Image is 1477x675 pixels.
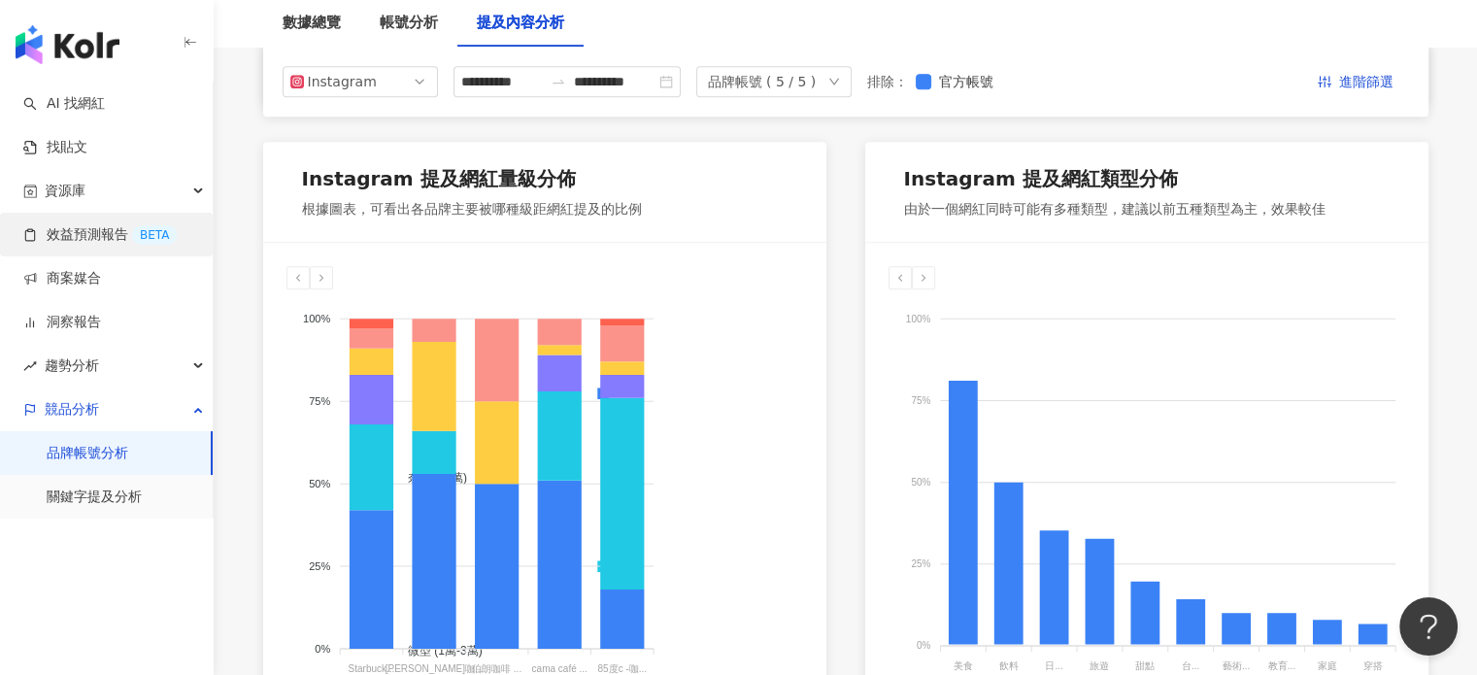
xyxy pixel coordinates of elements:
[472,663,521,674] tspan: 伯朗咖啡 ...
[47,444,128,463] a: 品牌帳號分析
[23,225,177,245] a: 效益預測報告BETA
[45,388,99,431] span: 競品分析
[531,663,587,674] tspan: cama café ...
[392,644,482,658] span: 微型 (1萬-3萬)
[302,200,642,219] div: 根據圖表，可看出各品牌主要被哪種級距網紅提及的比例
[1362,660,1382,671] tspan: 穿搭
[309,478,330,489] tspan: 50%
[45,344,99,388] span: 趨勢分析
[348,663,394,674] tspan: Starbuck...
[1222,660,1249,671] tspan: 藝術...
[315,643,330,655] tspan: 0%
[916,641,930,652] tspan: 0%
[911,477,930,488] tspan: 50%
[1267,660,1294,671] tspan: 教育...
[911,395,930,406] tspan: 75%
[23,94,105,114] a: searchAI 找網紅
[1181,660,1198,671] tspan: 台...
[904,200,1326,219] div: 由於一個網紅同時可能有多種類型，建議以前五種類型為主，效果較佳
[1135,660,1155,671] tspan: 甜點
[905,314,930,324] tspan: 100%
[931,71,1001,92] span: 官方帳號
[551,74,566,89] span: swap-right
[708,67,817,96] div: 品牌帳號 ( 5 / 5 )
[1045,660,1062,671] tspan: 日...
[1317,660,1336,671] tspan: 家庭
[23,138,87,157] a: 找貼文
[1302,66,1409,97] button: 進階篩選
[380,12,438,35] div: 帳號分析
[828,76,840,87] span: down
[283,12,341,35] div: 數據總覽
[1090,660,1109,671] tspan: 旅遊
[998,660,1018,671] tspan: 飲料
[16,25,119,64] img: logo
[309,395,330,407] tspan: 75%
[23,359,37,373] span: rise
[302,165,576,192] div: Instagram 提及網紅量級分佈
[1339,67,1393,98] span: 進階篩選
[308,67,371,96] div: Instagram
[23,269,101,288] a: 商案媒合
[953,660,972,671] tspan: 美食
[309,560,330,572] tspan: 25%
[23,313,101,332] a: 洞察報告
[904,165,1178,192] div: Instagram 提及網紅類型分佈
[867,71,908,92] label: 排除 ：
[385,663,483,674] tspan: [PERSON_NAME]咖...
[302,313,329,324] tspan: 100%
[911,558,930,569] tspan: 25%
[1399,597,1458,656] iframe: Help Scout Beacon - Open
[597,663,647,674] tspan: 85度c -咖...
[477,12,564,35] div: 提及內容分析
[47,488,142,507] a: 關鍵字提及分析
[551,74,566,89] span: to
[45,169,85,213] span: 資源庫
